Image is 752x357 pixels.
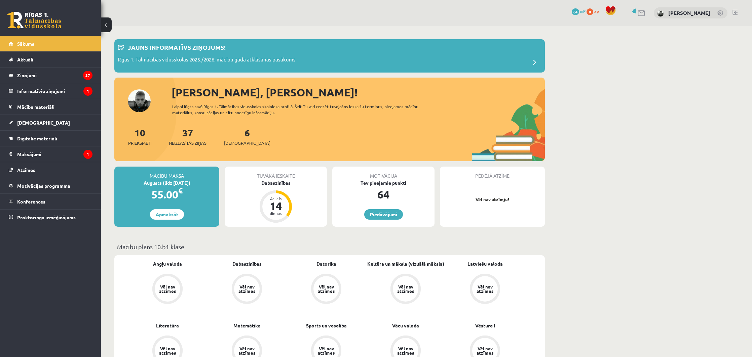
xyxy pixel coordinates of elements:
a: Vācu valoda [392,322,419,329]
div: Vēl nav atzīmes [476,346,494,355]
a: Vēl nav atzīmes [207,274,287,305]
div: Tuvākā ieskaite [225,167,327,179]
a: Sports un veselība [306,322,347,329]
div: 64 [332,186,435,203]
a: Vēl nav atzīmes [287,274,366,305]
div: Vēl nav atzīmes [476,284,494,293]
span: [DEMOGRAPHIC_DATA] [17,120,70,126]
a: Aktuāli [9,52,92,67]
a: Matemātika [233,322,261,329]
a: Konferences [9,194,92,209]
div: Pēdējā atzīme [440,167,545,179]
span: Proktoringa izmēģinājums [17,214,76,220]
a: Vēl nav atzīmes [366,274,445,305]
a: Vēsture I [475,322,495,329]
a: 0 xp [587,8,602,14]
a: Angļu valoda [153,260,182,267]
a: Literatūra [156,322,179,329]
span: 0 [587,8,593,15]
a: Digitālie materiāli [9,131,92,146]
a: Latviešu valoda [467,260,503,267]
a: Rīgas 1. Tālmācības vidusskola [7,12,61,29]
div: Vēl nav atzīmes [237,346,256,355]
a: 10Priekšmeti [128,127,151,146]
span: € [178,186,183,195]
a: Informatīvie ziņojumi1 [9,83,92,99]
div: Vēl nav atzīmes [158,346,177,355]
span: xp [594,8,599,14]
div: dienas [266,211,286,215]
a: [PERSON_NAME] [668,9,710,16]
div: Augusts (līdz [DATE]) [114,179,219,186]
a: Motivācijas programma [9,178,92,193]
span: Mācību materiāli [17,104,54,110]
div: Vēl nav atzīmes [317,284,336,293]
span: Motivācijas programma [17,183,70,189]
a: 6[DEMOGRAPHIC_DATA] [224,127,270,146]
a: Ziņojumi37 [9,68,92,83]
i: 1 [83,87,92,96]
p: Vēl nav atzīmju! [443,196,541,203]
a: 37Neizlasītās ziņas [169,127,206,146]
div: [PERSON_NAME], [PERSON_NAME]! [172,84,545,100]
p: Mācību plāns 10.b1 klase [117,242,542,251]
span: Sākums [17,41,34,47]
span: [DEMOGRAPHIC_DATA] [224,140,270,146]
legend: Ziņojumi [17,68,92,83]
span: 64 [572,8,579,15]
a: Dabaszinības [232,260,262,267]
div: Motivācija [332,167,435,179]
a: Sākums [9,36,92,51]
a: Apmaksāt [150,209,184,220]
span: Konferences [17,198,45,205]
div: Vēl nav atzīmes [237,284,256,293]
a: Piedāvājumi [364,209,403,220]
a: Vēl nav atzīmes [445,274,525,305]
i: 1 [83,150,92,159]
div: Atlicis [266,196,286,200]
span: Neizlasītās ziņas [169,140,206,146]
div: Vēl nav atzīmes [396,346,415,355]
legend: Informatīvie ziņojumi [17,83,92,99]
span: Atzīmes [17,167,35,173]
div: 55.00 [114,186,219,203]
span: Priekšmeti [128,140,151,146]
i: 37 [83,71,92,80]
a: Dabaszinības Atlicis 14 dienas [225,179,327,224]
p: Jauns informatīvs ziņojums! [128,43,226,52]
div: Vēl nav atzīmes [158,284,177,293]
img: Mārtiņš Balodis [657,10,664,17]
a: Proktoringa izmēģinājums [9,210,92,225]
a: Datorika [316,260,336,267]
a: Atzīmes [9,162,92,178]
div: Vēl nav atzīmes [317,346,336,355]
a: Mācību materiāli [9,99,92,115]
a: Vēl nav atzīmes [128,274,207,305]
div: Tev pieejamie punkti [332,179,435,186]
div: Mācību maksa [114,167,219,179]
span: Aktuāli [17,56,33,62]
a: Kultūra un māksla (vizuālā māksla) [367,260,444,267]
a: Maksājumi1 [9,146,92,162]
p: Rīgas 1. Tālmācības vidusskolas 2025./2026. mācību gada atklāšanas pasākums [118,56,296,65]
a: Jauns informatīvs ziņojums! Rīgas 1. Tālmācības vidusskolas 2025./2026. mācību gada atklāšanas pa... [118,43,541,69]
legend: Maksājumi [17,146,92,162]
div: Vēl nav atzīmes [396,284,415,293]
span: Digitālie materiāli [17,135,57,141]
a: [DEMOGRAPHIC_DATA] [9,115,92,130]
div: Laipni lūgts savā Rīgas 1. Tālmācības vidusskolas skolnieka profilā. Šeit Tu vari redzēt tuvojošo... [172,103,430,116]
span: mP [580,8,586,14]
a: 64 mP [572,8,586,14]
div: 14 [266,200,286,211]
div: Dabaszinības [225,179,327,186]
